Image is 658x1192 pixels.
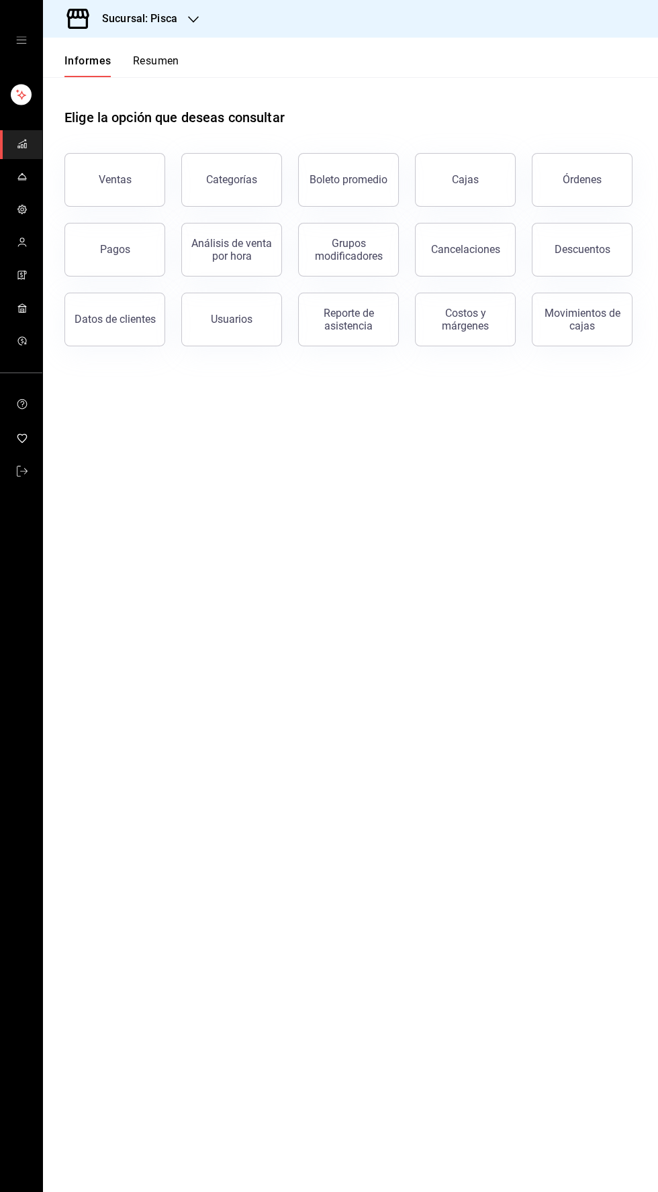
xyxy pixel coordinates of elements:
font: Grupos modificadores [315,237,383,262]
button: Categorías [181,153,282,207]
button: Reporte de asistencia [298,293,399,346]
button: Boleto promedio [298,153,399,207]
font: Categorías [206,173,257,186]
font: Datos de clientes [75,313,156,326]
font: Órdenes [563,173,602,186]
font: Elige la opción que deseas consultar [64,109,285,126]
font: Pagos [100,243,130,256]
button: Descuentos [532,223,632,277]
button: Costos y márgenes [415,293,516,346]
button: Análisis de venta por hora [181,223,282,277]
font: Resumen [133,54,179,67]
font: Informes [64,54,111,67]
font: Ventas [99,173,132,186]
button: Órdenes [532,153,632,207]
button: Cancelaciones [415,223,516,277]
button: cajón abierto [16,35,27,46]
font: Análisis de venta por hora [191,237,272,262]
font: Descuentos [555,243,610,256]
font: Costos y márgenes [442,307,489,332]
button: Grupos modificadores [298,223,399,277]
div: pestañas de navegación [64,54,179,77]
button: Datos de clientes [64,293,165,346]
font: Movimientos de cajas [545,307,620,332]
font: Cancelaciones [431,243,500,256]
font: Usuarios [211,313,252,326]
font: Sucursal: Pisca [102,12,177,25]
a: Cajas [415,153,516,207]
button: Usuarios [181,293,282,346]
button: Pagos [64,223,165,277]
button: Ventas [64,153,165,207]
button: Movimientos de cajas [532,293,632,346]
font: Cajas [452,173,479,186]
font: Boleto promedio [310,173,387,186]
font: Reporte de asistencia [324,307,374,332]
